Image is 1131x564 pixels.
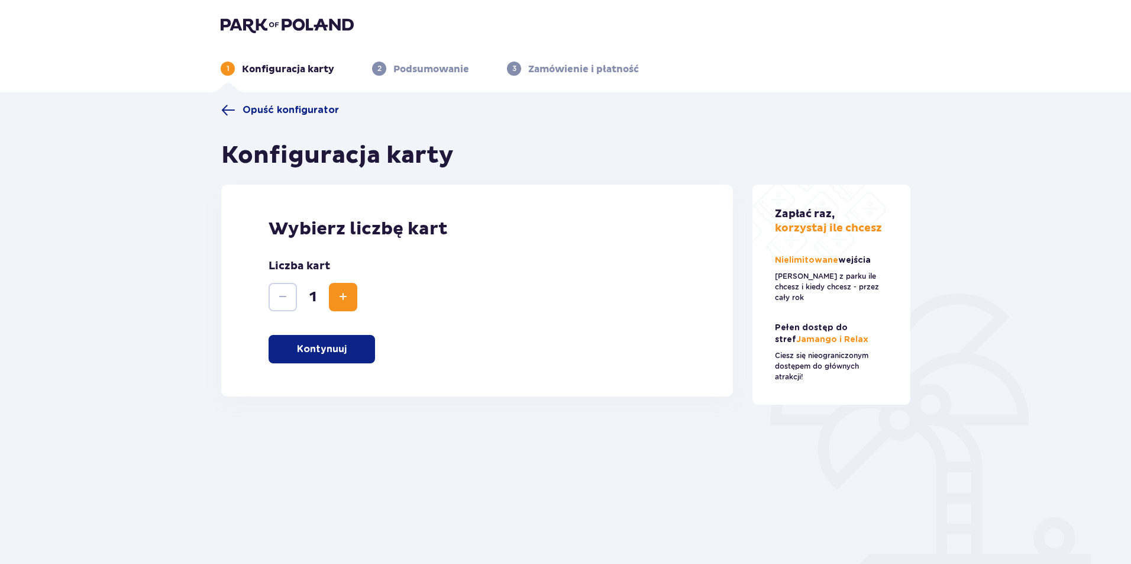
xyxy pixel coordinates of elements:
button: Kontynuuj [269,335,375,363]
span: 1 [299,288,327,306]
p: 3 [512,63,516,74]
p: Zamówienie i płatność [528,63,639,76]
p: Podsumowanie [393,63,469,76]
button: Increase [329,283,357,311]
p: Liczba kart [269,259,330,273]
h1: Konfiguracja karty [221,141,454,170]
p: Kontynuuj [297,343,347,356]
span: Zapłać raz, [775,207,835,221]
p: Jamango i Relax [775,322,888,346]
p: Wybierz liczbę kart [269,218,686,240]
p: 1 [227,63,230,74]
span: Opuść konfigurator [243,104,339,117]
p: Nielimitowane [775,254,873,266]
span: Pełen dostęp do stref [775,324,848,344]
p: Konfiguracja karty [242,63,334,76]
span: wejścia [838,256,871,265]
p: korzystaj ile chcesz [775,207,882,236]
img: Park of Poland logo [221,17,354,33]
p: [PERSON_NAME] z parku ile chcesz i kiedy chcesz - przez cały rok [775,271,888,303]
button: Decrease [269,283,297,311]
a: Opuść konfigurator [221,103,339,117]
p: Ciesz się nieograniczonym dostępem do głównych atrakcji! [775,350,888,382]
p: 2 [377,63,382,74]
